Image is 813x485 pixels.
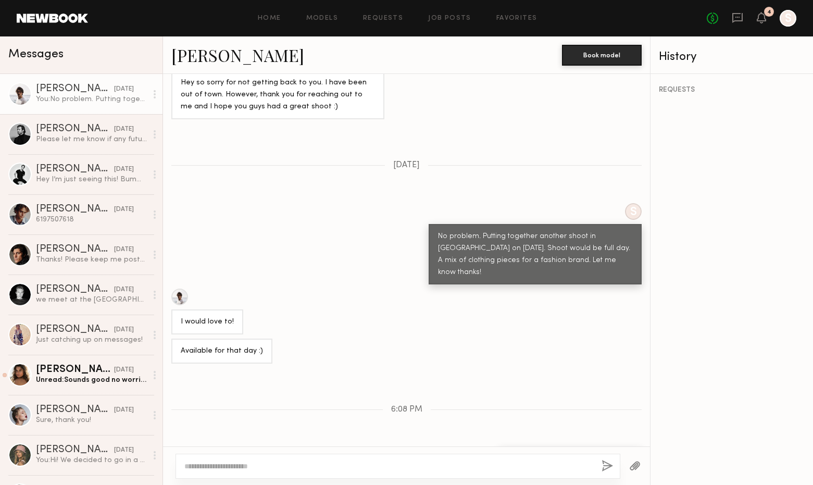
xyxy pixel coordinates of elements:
[36,455,147,465] div: You: Hi! We decided to go in a different direction for this shoot but we will keep you in mind in...
[36,255,147,265] div: Thanks! Please keep me posted if anything else comes up!
[428,15,471,22] a: Job Posts
[114,125,134,134] div: [DATE]
[181,345,263,357] div: Available for that day :)
[496,15,537,22] a: Favorites
[181,316,234,328] div: I would love to!
[36,244,114,255] div: [PERSON_NAME]
[438,231,632,279] div: No problem. Putting together another shoot in [GEOGRAPHIC_DATA] on [DATE]. Shoot would be full da...
[36,215,147,225] div: 6197507618
[393,161,420,170] span: [DATE]
[181,77,375,113] div: Hey so sorry for not getting back to you. I have been out of town. However, thank you for reachin...
[114,325,134,335] div: [DATE]
[36,375,147,385] div: Unread: Sounds good no worries ❤️
[36,295,147,305] div: we meet at the [GEOGRAPHIC_DATA] parking lot right?
[36,365,114,375] div: [PERSON_NAME]
[36,325,114,335] div: [PERSON_NAME]
[258,15,281,22] a: Home
[36,204,114,215] div: [PERSON_NAME]
[114,365,134,375] div: [DATE]
[36,405,114,415] div: [PERSON_NAME]
[780,10,796,27] a: S
[36,284,114,295] div: [PERSON_NAME]
[114,205,134,215] div: [DATE]
[767,9,771,15] div: 4
[36,445,114,455] div: [PERSON_NAME]
[36,415,147,425] div: Sure, thank you!
[114,245,134,255] div: [DATE]
[36,164,114,175] div: [PERSON_NAME]
[659,51,805,63] div: History
[36,134,147,144] div: Please let me know if any future projects!
[36,175,147,184] div: Hey I’m just seeing this! Bummed I missed it. Thank you for reaching out!
[659,86,805,94] div: REQUESTS
[36,94,147,104] div: You: No problem. Putting together another shoot in [GEOGRAPHIC_DATA] on [DATE]. Shoot would be fu...
[114,405,134,415] div: [DATE]
[114,165,134,175] div: [DATE]
[36,335,147,345] div: Just catching up on messages!
[363,15,403,22] a: Requests
[114,285,134,295] div: [DATE]
[36,84,114,94] div: [PERSON_NAME]
[562,45,642,66] button: Book model
[391,405,422,414] span: 6:08 PM
[114,445,134,455] div: [DATE]
[562,50,642,59] a: Book model
[36,124,114,134] div: [PERSON_NAME]
[114,84,134,94] div: [DATE]
[171,44,304,66] a: [PERSON_NAME]
[306,15,338,22] a: Models
[8,48,64,60] span: Messages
